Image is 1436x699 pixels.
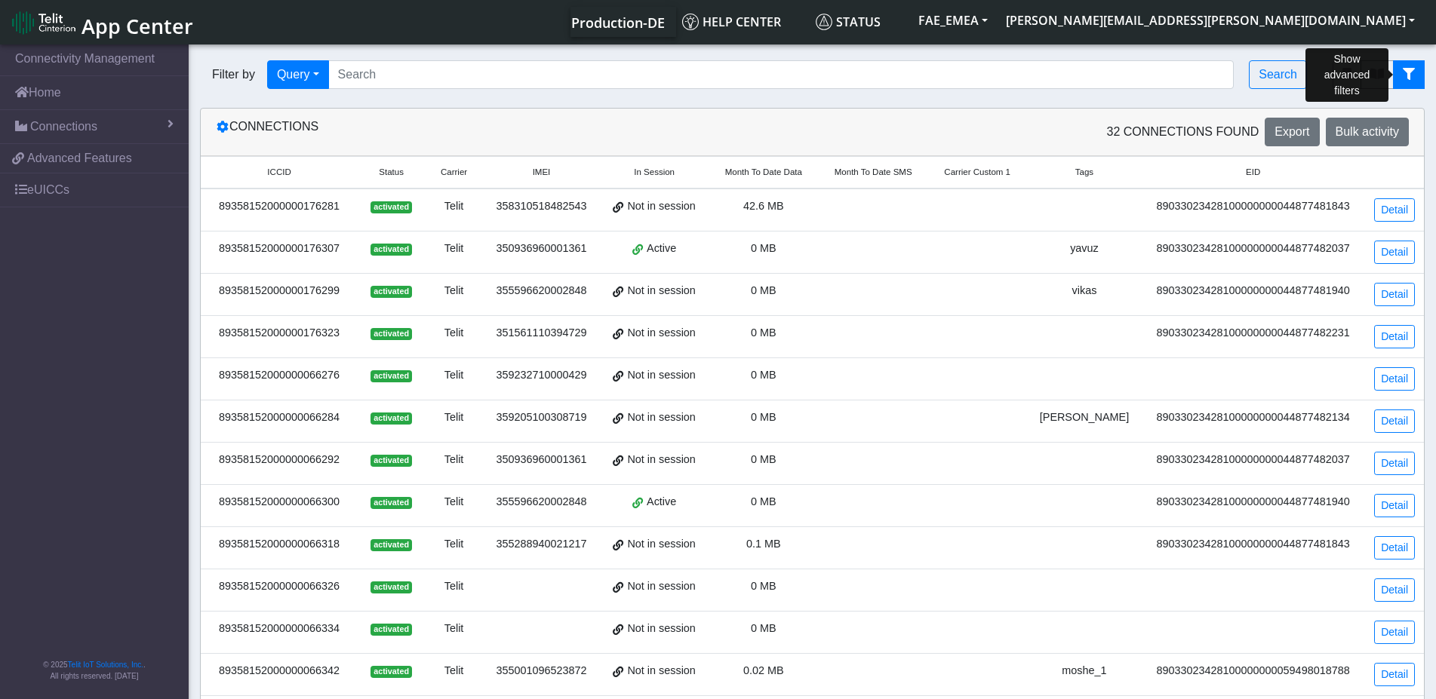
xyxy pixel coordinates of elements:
div: 89358152000000066276 [210,367,349,384]
span: Export [1275,125,1309,138]
div: 355596620002848 [492,283,591,299]
span: Not in session [627,536,695,553]
a: Detail [1374,663,1415,686]
a: Detail [1374,536,1415,560]
img: status.svg [816,14,832,30]
span: IMEI [533,166,551,179]
span: Not in session [627,325,695,342]
a: Detail [1374,367,1415,391]
a: App Center [12,6,191,38]
span: activated [371,244,412,256]
div: 89358152000000066334 [210,621,349,637]
button: Query [267,60,329,89]
span: Filter by [200,66,267,84]
div: 89033023428100000000044877481843 [1152,198,1355,215]
span: Not in session [627,578,695,595]
div: 89358152000000066300 [210,494,349,510]
button: [PERSON_NAME][EMAIL_ADDRESS][PERSON_NAME][DOMAIN_NAME] [997,7,1424,34]
span: Production-DE [571,14,665,32]
span: Active [647,241,676,257]
span: Not in session [627,367,695,384]
a: Detail [1374,578,1415,602]
div: Connections [204,118,813,146]
div: 89358152000000066292 [210,452,349,468]
a: Detail [1374,494,1415,517]
button: Search [1249,60,1307,89]
span: 0 MB [751,369,776,381]
span: 32 Connections found [1106,123,1259,141]
span: activated [371,624,412,636]
a: Status [810,7,909,37]
div: 89033023428100000000044877482037 [1152,452,1355,468]
div: Telit [434,283,474,299]
span: Advanced Features [27,149,132,167]
div: 350936960001361 [492,241,591,257]
div: 89358152000000176323 [210,325,349,342]
div: Telit [434,452,474,468]
span: Carrier Custom 1 [944,166,1010,179]
div: 355001096523872 [492,663,591,679]
span: activated [371,370,412,382]
div: 89358152000000066326 [210,578,349,595]
div: 89358152000000066318 [210,536,349,553]
span: Status [816,14,881,30]
span: Month To Date SMS [835,166,912,179]
span: Not in session [627,283,695,299]
div: 89033023428100000000044877481940 [1152,283,1355,299]
a: Help center [676,7,810,37]
span: 0 MB [751,580,776,592]
div: Telit [434,536,474,553]
div: 89033023428100000000044877481940 [1152,494,1355,510]
span: 0 MB [751,622,776,634]
a: Detail [1374,452,1415,475]
span: Status [379,166,404,179]
div: 359232710000429 [492,367,591,384]
button: Export [1265,118,1319,146]
div: Telit [434,494,474,510]
div: 89358152000000176307 [210,241,349,257]
div: 89033023428100000000044877482037 [1152,241,1355,257]
div: 359205100308719 [492,409,591,426]
div: Telit [434,325,474,342]
span: 42.6 MB [743,200,784,212]
span: Bulk activity [1336,125,1399,138]
span: ICCID [267,166,291,179]
span: In Session [634,166,675,179]
div: moshe_1 [1035,663,1133,679]
a: Detail [1374,283,1415,306]
span: 0 MB [751,453,776,465]
span: activated [371,286,412,298]
span: 0.02 MB [743,664,784,676]
span: 0 MB [751,327,776,339]
div: 89358152000000176299 [210,283,349,299]
div: 358310518482543 [492,198,591,215]
a: Detail [1374,621,1415,644]
div: yavuz [1035,241,1133,257]
a: Telit IoT Solutions, Inc. [68,661,143,669]
span: activated [371,497,412,509]
span: Not in session [627,663,695,679]
span: Month To Date Data [725,166,802,179]
span: Active [647,494,676,510]
div: 89358152000000066342 [210,663,349,679]
span: App Center [81,12,193,40]
div: vikas [1035,283,1133,299]
span: Not in session [627,621,695,637]
span: 0 MB [751,411,776,423]
div: Telit [434,621,474,637]
a: Detail [1374,241,1415,264]
input: Search... [328,60,1235,89]
span: Not in session [627,409,695,426]
div: [PERSON_NAME] [1035,409,1133,426]
div: 89033023428100000000044877482134 [1152,409,1355,426]
span: activated [371,666,412,678]
span: EID [1246,166,1260,179]
div: Telit [434,409,474,426]
span: Not in session [627,452,695,468]
img: knowledge.svg [682,14,699,30]
a: Detail [1374,198,1415,222]
span: Tags [1075,166,1093,179]
div: Telit [434,578,474,595]
a: Detail [1374,325,1415,348]
span: activated [371,455,412,467]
